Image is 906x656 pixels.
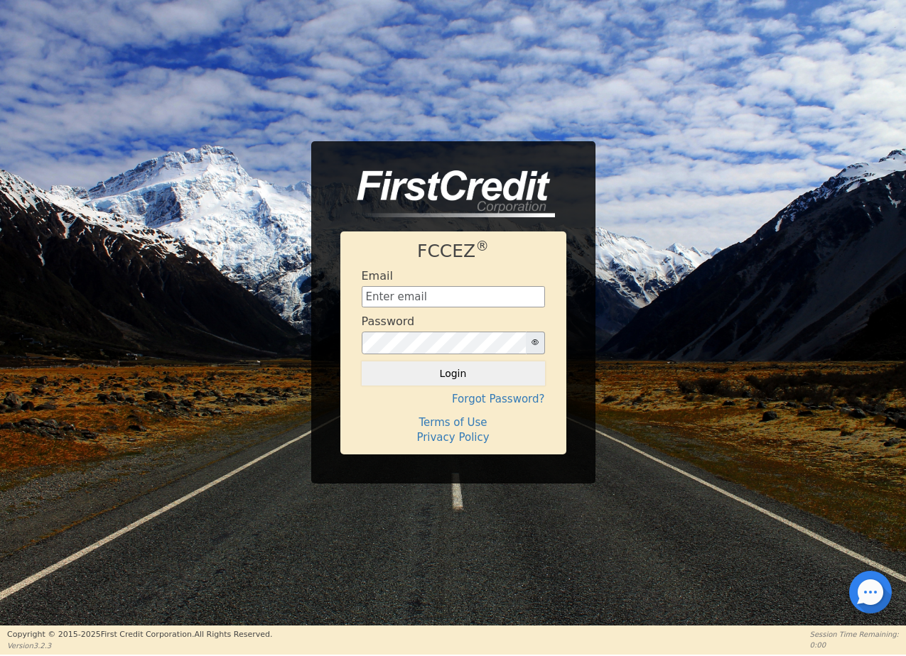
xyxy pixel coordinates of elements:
[362,241,545,262] h1: FCCEZ
[362,393,545,405] h4: Forgot Password?
[340,170,555,217] img: logo-CMu_cnol.png
[362,431,545,444] h4: Privacy Policy
[362,286,545,307] input: Enter email
[194,630,272,639] span: All Rights Reserved.
[362,315,415,328] h4: Password
[810,640,899,650] p: 0:00
[362,332,527,354] input: password
[7,640,272,651] p: Version 3.2.3
[7,629,272,641] p: Copyright © 2015- 2025 First Credit Corporation.
[362,269,393,283] h4: Email
[362,361,545,386] button: Login
[810,629,899,640] p: Session Time Remaining:
[362,416,545,429] h4: Terms of Use
[475,239,489,253] sup: ®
